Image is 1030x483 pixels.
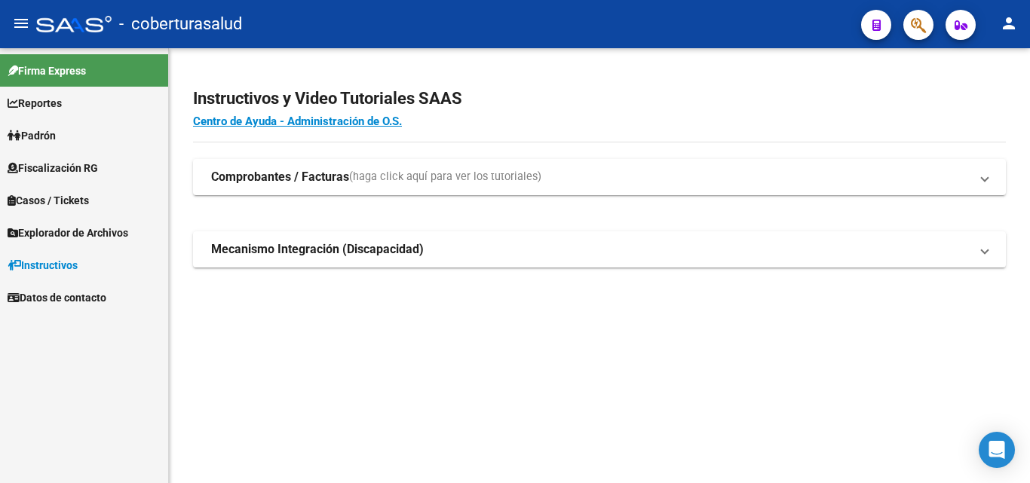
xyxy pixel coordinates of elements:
strong: Mecanismo Integración (Discapacidad) [211,241,424,258]
span: Reportes [8,95,62,112]
span: Padrón [8,127,56,144]
span: (haga click aquí para ver los tutoriales) [349,169,541,185]
span: Casos / Tickets [8,192,89,209]
span: Firma Express [8,63,86,79]
div: Open Intercom Messenger [979,432,1015,468]
span: Fiscalización RG [8,160,98,176]
span: - coberturasalud [119,8,242,41]
strong: Comprobantes / Facturas [211,169,349,185]
h2: Instructivos y Video Tutoriales SAAS [193,84,1006,113]
span: Explorador de Archivos [8,225,128,241]
mat-expansion-panel-header: Mecanismo Integración (Discapacidad) [193,231,1006,267]
span: Datos de contacto [8,289,106,306]
a: Centro de Ayuda - Administración de O.S. [193,115,402,128]
mat-expansion-panel-header: Comprobantes / Facturas(haga click aquí para ver los tutoriales) [193,159,1006,195]
mat-icon: menu [12,14,30,32]
mat-icon: person [1000,14,1018,32]
span: Instructivos [8,257,78,274]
